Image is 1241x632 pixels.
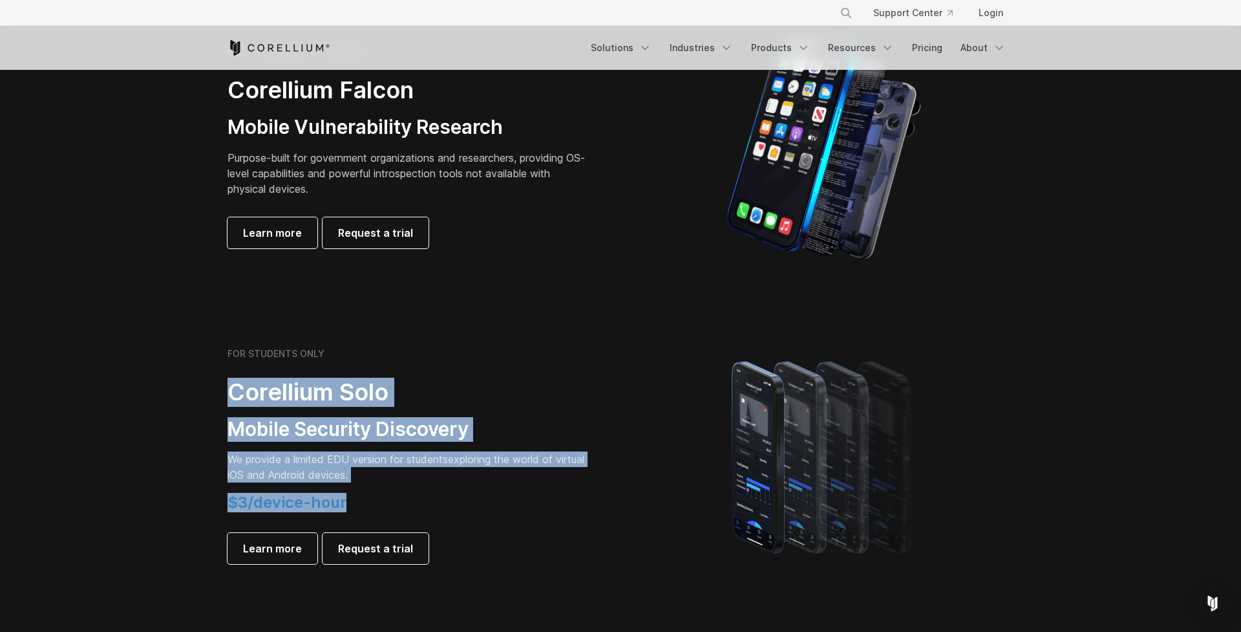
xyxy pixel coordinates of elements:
h6: FOR STUDENTS ONLY [228,348,324,360]
span: We provide a limited EDU version for students [228,453,448,466]
p: Purpose-built for government organizations and researchers, providing OS-level capabilities and p... [228,150,589,197]
span: Request a trial [338,225,413,241]
a: Login [968,1,1013,25]
span: Learn more [243,225,302,241]
a: Support Center [863,1,963,25]
div: Navigation Menu [583,36,1013,60]
a: Request a trial [323,217,429,248]
span: $3/device-hour [228,493,346,512]
button: Search [834,1,858,25]
h3: Mobile Vulnerability Research [228,115,589,140]
a: Corellium Home [228,40,330,56]
a: Industries [662,36,741,60]
a: Products [743,36,818,60]
span: Learn more [243,541,302,556]
a: Solutions [583,36,659,60]
div: Open Intercom Messenger [1197,588,1228,619]
img: iPhone model separated into the mechanics used to build the physical device. [727,34,921,261]
a: Learn more [228,217,317,248]
a: Pricing [904,36,950,60]
h2: Corellium Solo [228,378,589,407]
a: Request a trial [323,533,429,564]
p: exploring the world of virtual iOS and Android devices. [228,452,589,483]
h2: Corellium Falcon [228,76,589,105]
div: Navigation Menu [824,1,1013,25]
img: A lineup of four iPhone models becoming more gradient and blurred [706,343,942,569]
span: Request a trial [338,541,413,556]
a: Resources [820,36,902,60]
a: Learn more [228,533,317,564]
a: About [953,36,1013,60]
h3: Mobile Security Discovery [228,417,589,442]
